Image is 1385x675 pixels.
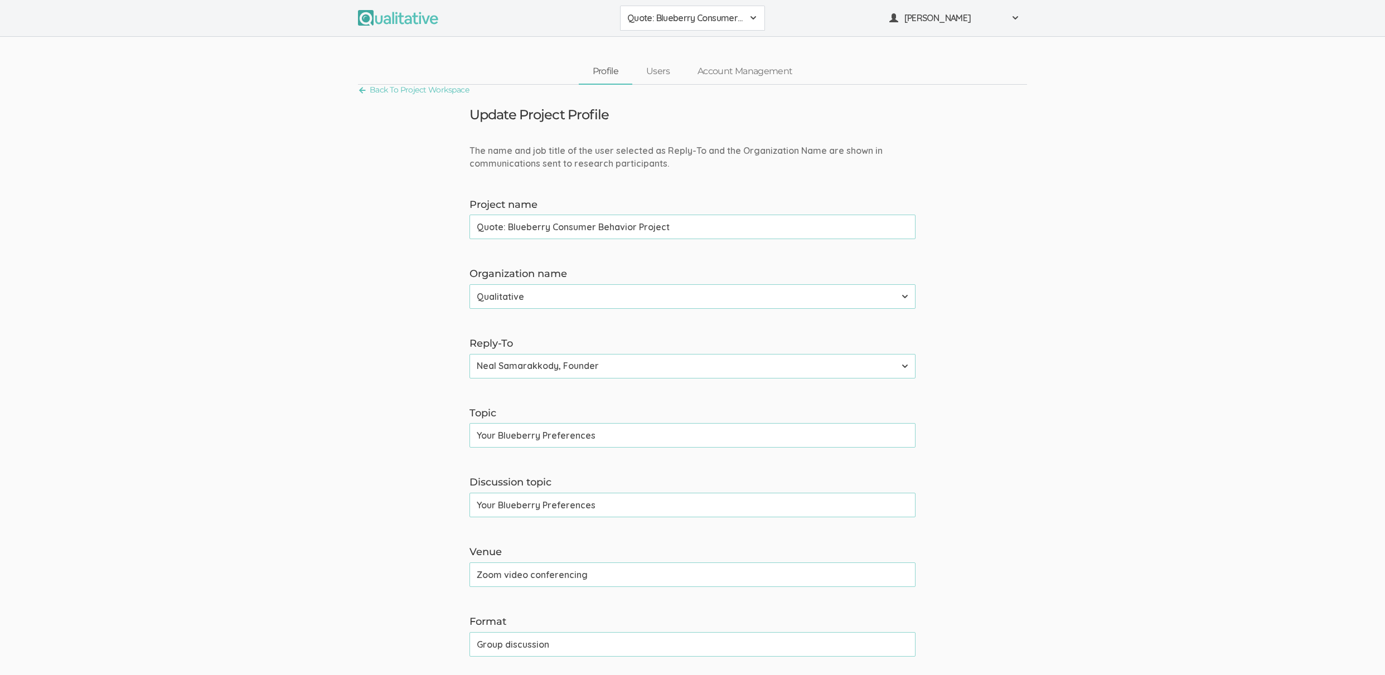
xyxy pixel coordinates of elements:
label: Venue [469,545,916,560]
img: Qualitative [358,10,438,26]
h3: Update Project Profile [469,108,609,122]
span: [PERSON_NAME] [904,12,1005,25]
a: Account Management [684,60,806,84]
label: Discussion topic [469,475,916,490]
a: Back To Project Workspace [358,82,469,98]
span: Quote: Blueberry Consumer Behavior Project [627,12,743,25]
label: Reply-To [469,337,916,351]
div: The name and job title of the user selected as Reply-To and the Organization Name are shown in co... [461,144,924,170]
a: Users [632,60,684,84]
iframe: Chat Widget [1329,621,1385,675]
button: [PERSON_NAME] [882,6,1027,31]
label: Organization name [469,267,916,281]
a: Profile [579,60,633,84]
label: Project name [469,198,916,212]
label: Topic [469,406,916,421]
button: Quote: Blueberry Consumer Behavior Project [620,6,765,31]
label: Format [469,615,916,629]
